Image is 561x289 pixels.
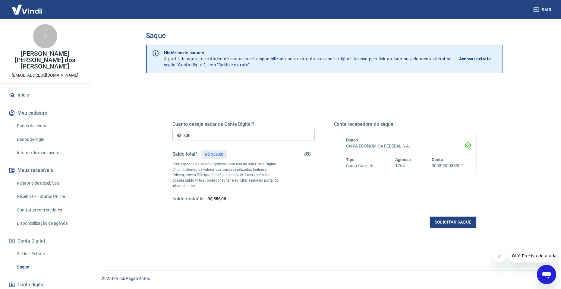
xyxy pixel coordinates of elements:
[346,138,358,142] span: Banco
[116,276,150,281] a: Vindi Pagamentos
[12,72,78,78] p: [EMAIL_ADDRESS][DOMAIN_NAME]
[7,106,83,120] button: Meu cadastro
[14,204,83,216] a: Contratos com credores
[7,0,46,19] img: Vindi
[164,50,452,56] p: Histórico de saques
[346,163,374,169] h6: Conta Corrente
[14,190,83,203] a: Recebíveis Futuros Online
[459,56,491,62] p: Acessar extrato
[146,31,503,40] h3: Saque
[7,234,83,248] button: Conta Digital
[537,265,556,284] iframe: Botão para abrir a janela de mensagens
[102,275,547,282] p: 2025 ©
[172,151,199,157] h5: Saldo total*:
[432,163,464,169] h6: 000300003330-1
[395,157,411,162] span: Agência
[172,161,279,189] p: *Corresponde ao saldo disponível para uso na sua Conta Digital Vindi. Incluindo os valores das ve...
[14,177,83,189] a: Relatório de Recebíveis
[346,143,464,149] h6: CAIXA ECONÔMICA FEDERAL S.A.
[14,120,83,132] a: Dados da conta
[205,151,224,157] p: R$ 556,08
[432,157,443,162] span: Conta
[207,196,226,201] span: R$ 556,08
[494,250,506,262] iframe: Fechar mensagem
[172,121,315,127] h5: Quanto deseja sacar da Conta Digital?
[508,249,556,262] iframe: Mensagem da empresa
[395,163,411,169] h6: 1264
[33,24,57,48] div: I
[4,4,51,9] span: Olá! Precisa de ajuda?
[17,281,45,289] span: Conta digital
[7,164,83,177] button: Meus recebíveis
[14,248,83,260] a: Saldo e Extrato
[430,217,476,228] button: Solicitar saque
[14,261,83,273] a: Saque
[14,217,83,230] a: Disponibilização de agenda
[14,147,83,159] a: Informe de rendimentos
[346,157,355,162] span: Tipo
[532,4,554,15] button: Sair
[5,51,85,70] p: [PERSON_NAME] [PERSON_NAME] dos [PERSON_NAME]
[7,88,83,102] a: Início
[14,133,83,146] a: Dados de login
[334,121,476,127] h5: Conta recebedora do saque
[164,50,452,68] p: A partir de agora, o histórico de saques será disponibilizado no extrato da sua conta digital. Ac...
[459,50,498,68] a: Acessar extrato
[172,196,205,202] h5: Saldo restante:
